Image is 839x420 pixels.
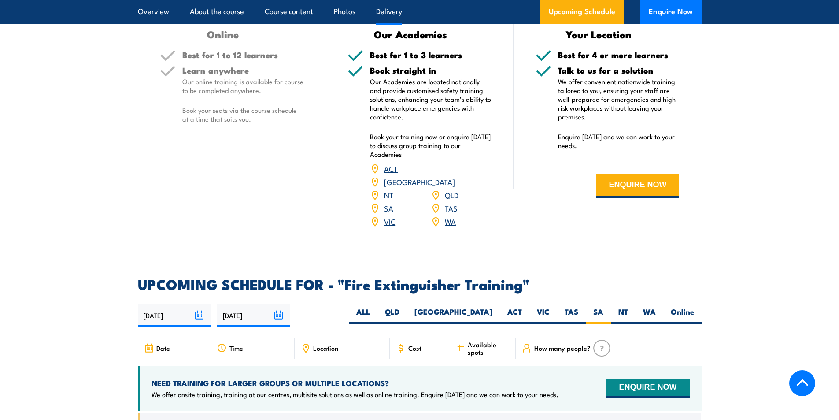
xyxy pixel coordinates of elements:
input: To date [217,304,290,327]
h3: Your Location [536,29,662,39]
a: SA [384,203,393,213]
p: Enquire [DATE] and we can work to your needs. [558,132,680,150]
a: QLD [445,190,458,200]
h5: Best for 1 to 3 learners [370,51,492,59]
a: WA [445,216,456,227]
button: ENQUIRE NOW [606,379,689,398]
span: Time [229,344,243,352]
p: We offer convenient nationwide training tailored to you, ensuring your staff are well-prepared fo... [558,77,680,121]
button: ENQUIRE NOW [596,174,679,198]
label: ALL [349,307,377,324]
h3: Online [160,29,286,39]
label: SA [586,307,611,324]
h3: Our Academies [347,29,474,39]
p: Our online training is available for course to be completed anywhere. [182,77,304,95]
h5: Best for 4 or more learners [558,51,680,59]
span: Available spots [468,341,510,356]
a: TAS [445,203,458,213]
p: Our Academies are located nationally and provide customised safety training solutions, enhancing ... [370,77,492,121]
p: We offer onsite training, training at our centres, multisite solutions as well as online training... [152,390,558,399]
label: [GEOGRAPHIC_DATA] [407,307,500,324]
input: From date [138,304,211,327]
label: ACT [500,307,529,324]
label: QLD [377,307,407,324]
label: WA [636,307,663,324]
label: TAS [557,307,586,324]
h4: NEED TRAINING FOR LARGER GROUPS OR MULTIPLE LOCATIONS? [152,378,558,388]
h5: Learn anywhere [182,66,304,74]
p: Book your training now or enquire [DATE] to discuss group training to our Academies [370,132,492,159]
h5: Best for 1 to 12 learners [182,51,304,59]
span: Cost [408,344,421,352]
a: NT [384,190,393,200]
a: VIC [384,216,395,227]
label: Online [663,307,702,324]
h5: Book straight in [370,66,492,74]
label: NT [611,307,636,324]
p: Book your seats via the course schedule at a time that suits you. [182,106,304,123]
a: ACT [384,163,398,174]
span: Date [156,344,170,352]
a: [GEOGRAPHIC_DATA] [384,176,455,187]
h2: UPCOMING SCHEDULE FOR - "Fire Extinguisher Training" [138,278,702,290]
span: How many people? [534,344,591,352]
h5: Talk to us for a solution [558,66,680,74]
label: VIC [529,307,557,324]
span: Location [313,344,338,352]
